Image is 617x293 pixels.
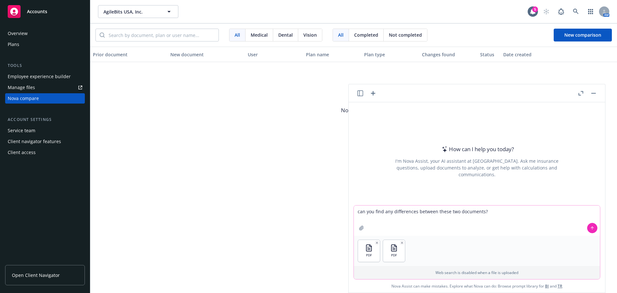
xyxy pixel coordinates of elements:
[98,5,178,18] button: AgileBits USA, Inc.
[387,158,567,178] div: I'm Nova Assist, your AI assistant at [GEOGRAPHIC_DATA]. Ask me insurance questions, upload docum...
[5,93,85,104] a: Nova compare
[5,62,85,69] div: Tools
[362,47,420,62] button: Plan type
[5,147,85,158] a: Client access
[105,29,219,41] input: Search by document, plan or user name...
[5,125,85,136] a: Service team
[170,51,243,58] div: New document
[554,29,612,41] button: New comparison
[480,51,498,58] div: Status
[245,47,303,62] button: User
[5,71,85,82] a: Employee experience builder
[27,9,47,14] span: Accounts
[351,279,603,293] span: Nova Assist can make mistakes. Explore what Nova can do: Browse prompt library for and
[90,62,617,159] span: No results
[90,47,168,62] button: Prior document
[354,206,600,236] textarea: can you find any differences between these two documents?
[5,116,85,123] div: Account settings
[501,47,559,62] button: Date created
[569,5,582,18] a: Search
[364,51,417,58] div: Plan type
[389,32,422,38] span: Not completed
[532,6,538,12] div: 5
[303,32,317,38] span: Vision
[8,147,36,158] div: Client access
[100,32,105,38] svg: Search
[478,47,501,62] button: Status
[366,253,372,257] span: PDF
[564,32,601,38] span: New comparison
[440,145,514,153] div: How can I help you today?
[306,51,359,58] div: Plan name
[545,283,549,289] a: BI
[555,5,568,18] a: Report a Bug
[5,136,85,147] a: Client navigator features
[278,32,293,38] span: Dental
[584,5,597,18] a: Switch app
[391,253,397,257] span: PDF
[358,270,596,275] p: Web search is disabled when a file is uploaded
[383,240,405,262] button: PDF
[5,28,85,39] a: Overview
[5,82,85,93] a: Manage files
[251,32,268,38] span: Medical
[5,3,85,21] a: Accounts
[503,51,556,58] div: Date created
[303,47,362,62] button: Plan name
[338,32,344,38] span: All
[422,51,475,58] div: Changes found
[93,51,165,58] div: Prior document
[168,47,245,62] button: New document
[248,51,301,58] div: User
[358,240,380,262] button: PDF
[419,47,478,62] button: Changes found
[8,136,61,147] div: Client navigator features
[540,5,553,18] a: Start snowing
[8,93,39,104] div: Nova compare
[354,32,378,38] span: Completed
[8,28,28,39] div: Overview
[8,125,35,136] div: Service team
[8,71,71,82] div: Employee experience builder
[558,283,562,289] a: TR
[103,8,159,15] span: AgileBits USA, Inc.
[12,272,60,279] span: Open Client Navigator
[235,32,240,38] span: All
[5,39,85,50] a: Plans
[8,82,35,93] div: Manage files
[8,39,19,50] div: Plans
